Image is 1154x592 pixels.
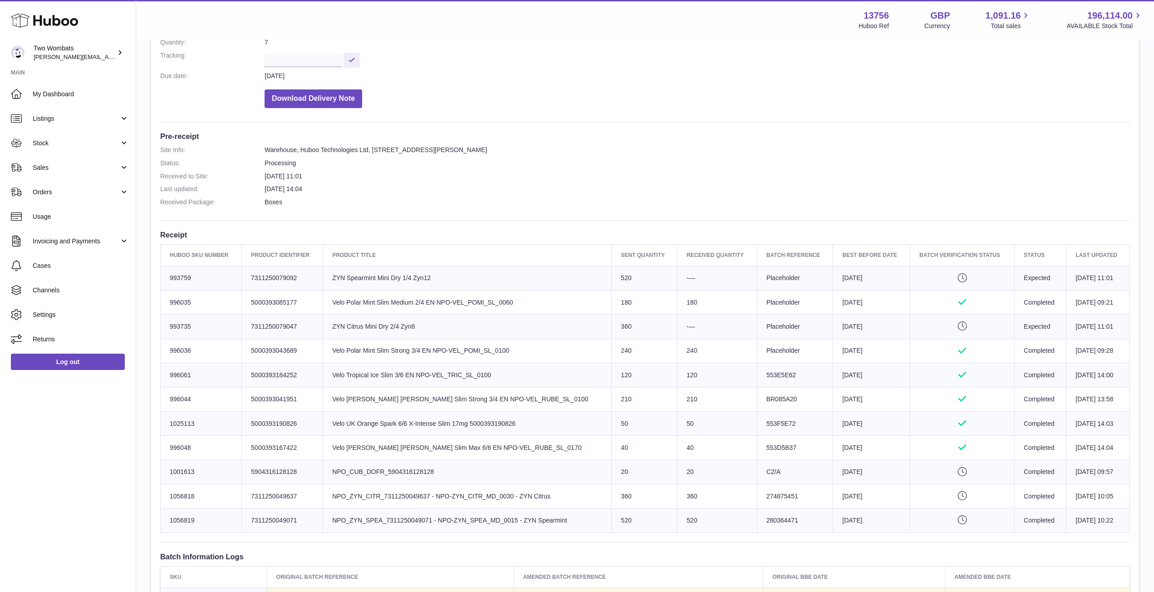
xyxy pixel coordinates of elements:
[161,484,242,508] td: 1056818
[161,290,242,314] td: 996035
[986,10,1031,30] a: 1,091.16 Total sales
[833,460,910,484] td: [DATE]
[678,290,757,314] td: 180
[161,508,242,533] td: 1056819
[161,363,242,387] td: 996061
[864,10,889,22] strong: 13756
[242,411,323,435] td: 5000393190826
[612,363,678,387] td: 120
[678,266,757,290] td: -—
[833,363,910,387] td: [DATE]
[833,266,910,290] td: [DATE]
[757,290,833,314] td: Placeholder
[33,114,119,123] span: Listings
[161,566,267,587] th: SKU
[1066,315,1130,339] td: [DATE] 11:01
[33,237,119,246] span: Invoicing and Payments
[33,163,119,172] span: Sales
[160,38,265,47] dt: Quantity:
[323,436,612,460] td: Velo [PERSON_NAME] [PERSON_NAME] Slim Max 6/6 EN NPO-VEL_RUBE_SL_0170
[678,460,757,484] td: 20
[1066,22,1143,30] span: AVAILABLE Stock Total
[1015,363,1066,387] td: Completed
[265,72,1130,80] dd: [DATE]
[33,212,129,221] span: Usage
[160,131,1130,141] h3: Pre-receipt
[265,198,1130,207] dd: Boxes
[612,508,678,533] td: 520
[833,245,910,266] th: Best Before Date
[757,363,833,387] td: 553E5E62
[323,460,612,484] td: NPO_CUB_DOFR_5904316128128
[678,387,757,411] td: 210
[265,89,362,108] button: Download Delivery Note
[1066,387,1130,411] td: [DATE] 13:58
[757,266,833,290] td: Placeholder
[678,411,757,435] td: 50
[612,245,678,266] th: Sent Quantity
[33,188,119,197] span: Orders
[757,387,833,411] td: BR085A20
[323,245,612,266] th: Product title
[11,46,25,59] img: philip.carroll@twowombats.com
[1066,436,1130,460] td: [DATE] 14:04
[678,339,757,363] td: 240
[1015,387,1066,411] td: Completed
[265,185,1130,193] dd: [DATE] 14:04
[33,335,129,344] span: Returns
[1015,484,1066,508] td: Completed
[833,484,910,508] td: [DATE]
[161,460,242,484] td: 1001613
[1066,245,1130,266] th: Last updated
[986,10,1021,22] span: 1,091.16
[1015,436,1066,460] td: Completed
[1015,460,1066,484] td: Completed
[33,286,129,295] span: Channels
[612,411,678,435] td: 50
[323,484,612,508] td: NPO_ZYN_CITR_7311250049637 - NPO-ZYN_CITR_MD_0030 - ZYN Citrus
[267,566,514,587] th: Original Batch Reference
[323,315,612,339] td: ZYN Citrus Mini Dry 2/4 Zyn8
[11,354,125,370] a: Log out
[160,51,265,67] dt: Tracking:
[34,44,115,61] div: Two Wombats
[323,266,612,290] td: ZYN Spearmint Mini Dry 1/4 Zyn12
[833,339,910,363] td: [DATE]
[323,387,612,411] td: Velo [PERSON_NAME] [PERSON_NAME] Slim Strong 3/4 EN NPO-VEL_RUBE_SL_0100
[757,460,833,484] td: C2/A
[242,315,323,339] td: 7311250079047
[833,315,910,339] td: [DATE]
[678,484,757,508] td: 360
[160,72,265,80] dt: Due date:
[160,230,1130,240] h3: Receipt
[859,22,889,30] div: Huboo Ref
[242,484,323,508] td: 7311250049637
[514,566,763,587] th: Amended Batch Reference
[242,436,323,460] td: 5000393167422
[757,245,833,266] th: Batch Reference
[265,159,1130,168] dd: Processing
[1015,266,1066,290] td: Expected
[678,508,757,533] td: 520
[160,552,1130,562] h3: Batch Information Logs
[1015,339,1066,363] td: Completed
[323,363,612,387] td: Velo Tropical Ice Slim 3/6 EN NPO-VEL_TRIC_SL_0100
[924,22,950,30] div: Currency
[1066,290,1130,314] td: [DATE] 09:21
[612,266,678,290] td: 520
[678,436,757,460] td: 40
[161,411,242,435] td: 1025113
[757,339,833,363] td: Placeholder
[161,339,242,363] td: 996036
[160,198,265,207] dt: Received Package:
[612,339,678,363] td: 240
[160,146,265,154] dt: Site Info:
[833,290,910,314] td: [DATE]
[930,10,950,22] strong: GBP
[242,508,323,533] td: 7311250049071
[242,290,323,314] td: 5000393085177
[1066,339,1130,363] td: [DATE] 09:28
[678,315,757,339] td: -—
[323,290,612,314] td: Velo Polar Mint Slim Medium 2/4 EN NPO-VEL_POMI_SL_0060
[1066,508,1130,533] td: [DATE] 10:22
